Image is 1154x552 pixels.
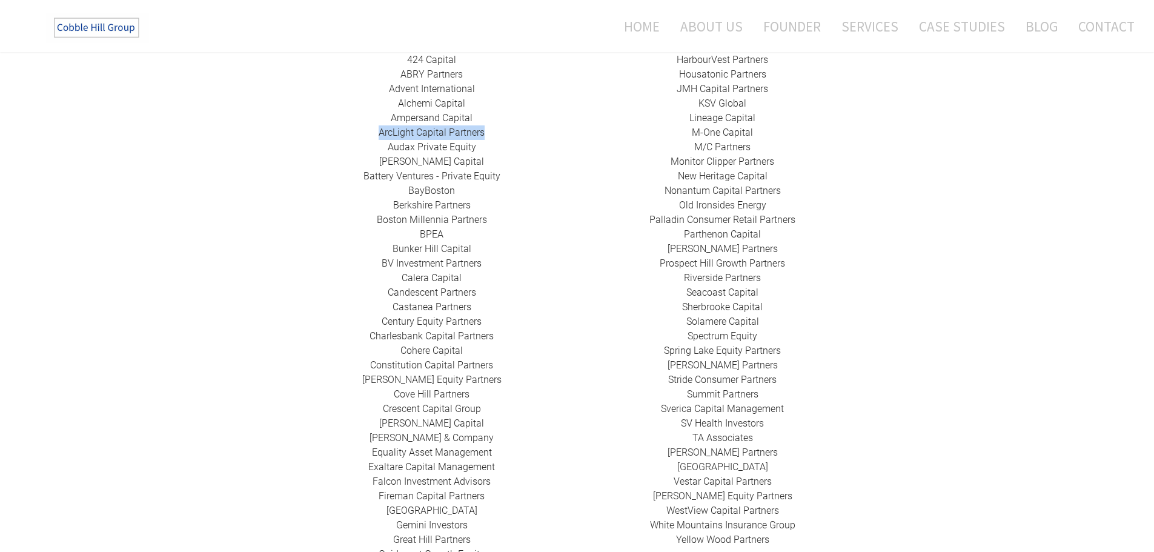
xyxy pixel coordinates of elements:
a: Fireman Capital Partners [379,490,485,502]
a: M-One Capital [692,127,753,138]
a: White Mountains Insurance Group [650,519,795,531]
a: ​[GEOGRAPHIC_DATA] [386,505,477,516]
a: Battery Ventures - Private Equity [363,170,500,182]
a: Stride Consumer Partners [668,374,777,385]
a: ​Parthenon Capital [684,228,761,240]
a: BV Investment Partners [382,258,482,269]
a: Calera Capital [402,272,462,284]
a: ​Ampersand Capital [391,112,473,124]
a: Advent International [389,83,475,95]
a: [PERSON_NAME] Partners [668,447,778,458]
a: ​KSV Global [698,98,746,109]
div: ​ [577,53,868,547]
a: Services [832,10,907,42]
a: [PERSON_NAME] Partners [668,359,778,371]
a: ​ArcLight Capital Partners [379,127,485,138]
a: ​JMH Capital Partners [677,83,768,95]
a: About Us [671,10,752,42]
a: Gemini Investors [396,519,468,531]
a: 424 Capital [407,54,456,65]
a: Home [606,10,669,42]
a: Nonantum Capital Partners [665,185,781,196]
a: ​[PERSON_NAME] Equity Partners [362,374,502,385]
a: Summit Partners [687,388,758,400]
a: Charlesbank Capital Partners [370,330,494,342]
a: Riverside Partners [684,272,761,284]
a: Lineage Capital [689,112,755,124]
a: ​[PERSON_NAME] Partners [668,243,778,254]
a: SV Health Investors [681,417,764,429]
a: Spring Lake Equity Partners [664,345,781,356]
a: [PERSON_NAME] Capital [379,156,484,167]
a: Contact [1069,10,1135,42]
a: ​Vestar Capital Partners [674,476,772,487]
a: ​Castanea Partners [393,301,471,313]
a: Seacoast Capital [686,287,758,298]
a: Case Studies [910,10,1014,42]
a: Yellow Wood Partners [676,534,769,545]
a: Palladin Consumer Retail Partners [649,214,795,225]
a: BayBoston [408,185,455,196]
a: Constitution Capital Partners [370,359,493,371]
a: BPEA [420,228,443,240]
img: The Cobble Hill Group LLC [46,13,149,43]
a: [PERSON_NAME] Equity Partners [653,490,792,502]
a: ​Century Equity Partners [382,316,482,327]
a: Boston Millennia Partners [377,214,487,225]
a: Audax Private Equity [388,141,476,153]
a: ​WestView Capital Partners [666,505,779,516]
a: ​Exaltare Capital Management [368,461,495,473]
a: ​Bunker Hill Capital [393,243,471,254]
a: ​Equality Asset Management [372,447,492,458]
a: Candescent Partners [388,287,476,298]
a: ​M/C Partners [694,141,751,153]
a: [PERSON_NAME] & Company [370,432,494,444]
a: Great Hill Partners​ [393,534,471,545]
a: Alchemi Capital [398,98,465,109]
a: Prospect Hill Growth Partners [660,258,785,269]
a: ​Old Ironsides Energy [679,199,766,211]
a: [PERSON_NAME] Capital [379,417,484,429]
a: ​[GEOGRAPHIC_DATA] [677,461,768,473]
a: Cohere Capital [400,345,463,356]
a: ​Monitor Clipper Partners [671,156,774,167]
a: ​ABRY Partners [400,68,463,80]
a: Berkshire Partners [393,199,471,211]
a: ​Sherbrooke Capital​ [682,301,763,313]
a: ​TA Associates [692,432,753,444]
a: Sverica Capital Management [661,403,784,414]
a: Housatonic Partners [679,68,766,80]
a: Cove Hill Partners [394,388,469,400]
a: HarbourVest Partners [677,54,768,65]
a: ​Falcon Investment Advisors [373,476,491,487]
a: New Heritage Capital [678,170,768,182]
a: Blog [1016,10,1067,42]
a: Founder [754,10,830,42]
a: ​Crescent Capital Group [383,403,481,414]
a: Spectrum Equity [688,330,757,342]
a: Solamere Capital [686,316,759,327]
